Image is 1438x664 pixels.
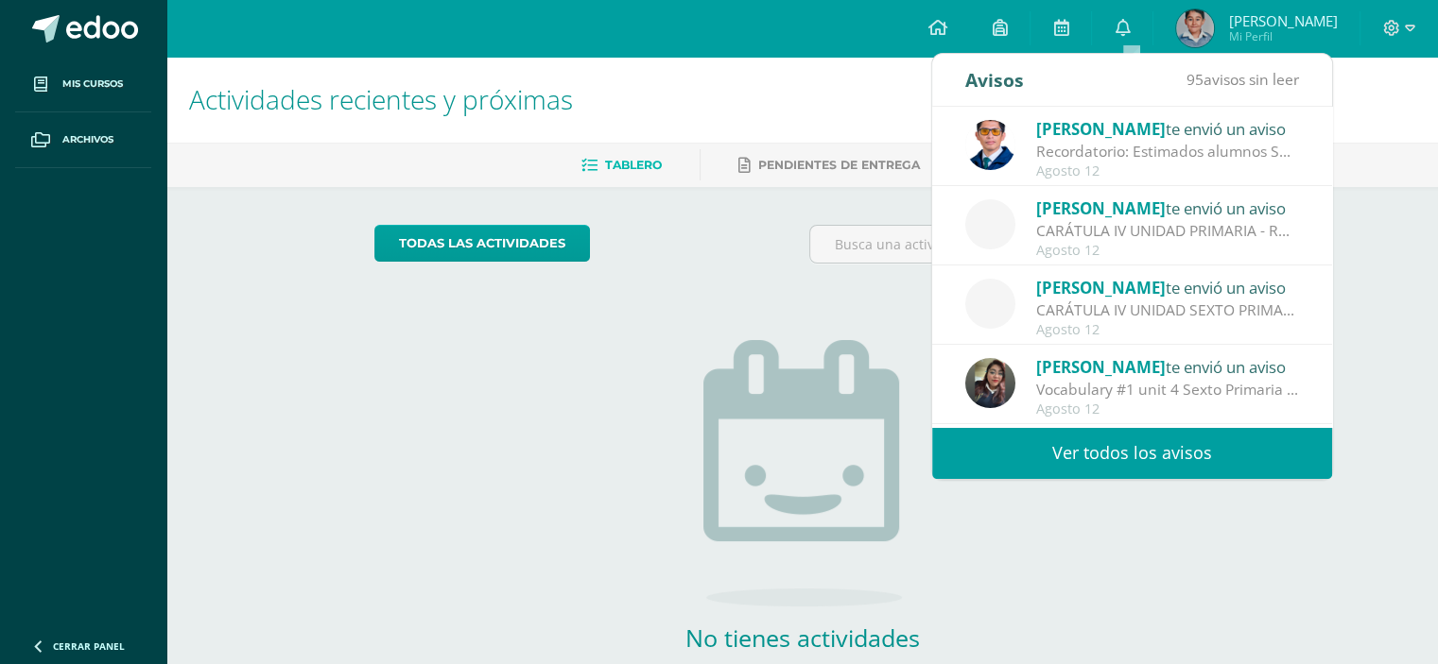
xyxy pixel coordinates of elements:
[581,150,662,180] a: Tablero
[965,54,1024,106] div: Avisos
[703,340,902,606] img: no_activities.png
[62,77,123,92] span: Mis cursos
[1036,118,1166,140] span: [PERSON_NAME]
[62,132,113,147] span: Archivos
[374,225,590,262] a: todas las Actividades
[1036,163,1299,179] div: Agosto 12
[614,621,992,654] h2: No tienes actividades
[189,81,573,117] span: Actividades recientes y próximas
[810,226,1229,263] input: Busca una actividad próxima aquí...
[1036,379,1299,400] div: Vocabulary #1 unit 4 Sexto Primaria A - B - C: Estimados Padres de Familia y Alumnos, gusto en sa...
[1036,299,1299,321] div: CARÁTULA IV UNIDAD SEXTO PRIMARIA - INFORMÁTICA: Buenas tardes es un gusto saludarles, esperando ...
[15,57,151,112] a: Mis cursos
[965,199,1015,249] img: cae4b36d6049cd6b8500bd0f72497672.png
[605,158,662,172] span: Tablero
[965,279,1015,329] img: cae4b36d6049cd6b8500bd0f72497672.png
[1036,275,1299,299] div: te envió un aviso
[758,158,920,172] span: Pendientes de entrega
[1228,28,1337,44] span: Mi Perfil
[1036,141,1299,162] div: Recordatorio: Estimados alumnos Se les recuerda que para mañana deben terminar las siguientes act...
[1187,69,1204,90] span: 95
[965,120,1015,170] img: 059ccfba660c78d33e1d6e9d5a6a4bb6.png
[1036,220,1299,242] div: CARÁTULA IV UNIDAD PRIMARIA - ROBÓTICA: Buenas tardes es un gusto saludarles, esperando se encuen...
[15,112,151,168] a: Archivos
[1036,277,1166,298] span: [PERSON_NAME]
[1228,11,1337,30] span: [PERSON_NAME]
[1036,401,1299,417] div: Agosto 12
[932,427,1332,479] a: Ver todos los avisos
[1036,356,1166,378] span: [PERSON_NAME]
[738,150,920,180] a: Pendientes de entrega
[1036,197,1166,219] span: [PERSON_NAME]
[1036,322,1299,338] div: Agosto 12
[1036,243,1299,259] div: Agosto 12
[1176,9,1214,47] img: 1a12fdcced84ae4f98aa9b4244db07b1.png
[1036,354,1299,379] div: te envió un aviso
[1187,69,1299,90] span: avisos sin leer
[53,639,125,653] span: Cerrar panel
[1036,196,1299,220] div: te envió un aviso
[1036,116,1299,141] div: te envió un aviso
[965,358,1015,408] img: f727c7009b8e908c37d274233f9e6ae1.png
